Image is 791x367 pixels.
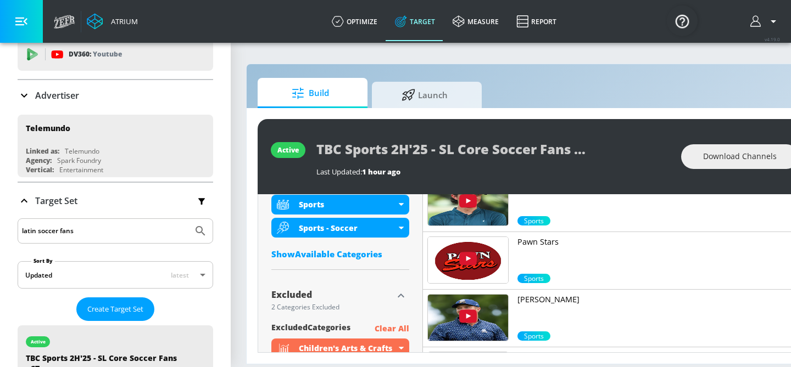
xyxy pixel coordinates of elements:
div: 2 Categories Excluded [271,304,393,310]
div: Vertical: [26,165,54,174]
div: Excluded [271,290,393,299]
p: Advertiser [35,89,79,101]
span: 1 hour ago [362,167,400,177]
p: MLB [517,352,791,363]
div: 25.0% [517,274,550,283]
a: measure [444,2,508,41]
div: Target Set [18,183,213,219]
div: Sports [271,195,409,214]
div: Agency: [26,156,52,165]
div: Last Updated: [316,167,670,177]
span: Sports [517,216,550,225]
span: latest [171,270,189,280]
img: UUmyjVwYZbp5YPYTUyeopO2g [428,237,508,283]
span: Create Target Set [87,303,143,315]
div: Children's Arts & Crafts [299,343,396,353]
button: Submit Search [188,219,213,243]
div: Advertiser [18,80,213,111]
a: Atrium [87,13,138,30]
div: Sports - Soccer [271,218,409,238]
div: Entertainment [59,165,103,174]
a: Target [386,2,444,41]
button: Create Target Set [76,297,154,321]
div: Sports [299,199,396,210]
div: Telemundo [65,146,99,156]
span: Sports [517,274,550,283]
p: [PERSON_NAME] [517,294,791,305]
div: Linked as: [26,146,59,156]
div: Telemundo [26,123,70,133]
div: DV360: Youtube [18,38,213,71]
div: active [31,339,46,345]
div: Spark Foundry [57,156,101,165]
p: Target Set [35,195,77,207]
div: TelemundoLinked as:TelemundoAgency:Spark FoundryVertical:Entertainment [18,115,213,177]
a: [PERSON_NAME] [517,294,791,331]
img: UUCxF55adGXOscJ3L8qdKnrQ [428,295,508,341]
p: Clear All [375,322,409,336]
button: Open Resource Center [667,5,698,36]
img: UUgUueMmSpcl-aCTt5CuCKQw [428,179,508,225]
p: Youtube [93,48,122,60]
div: ShowAvailable Categories [271,249,409,259]
div: Updated [25,270,52,280]
div: Children's Arts & Crafts [271,338,409,358]
label: Sort By [31,257,55,264]
span: Build [269,80,352,106]
span: Download Channels [703,150,777,163]
p: Pawn Stars [517,236,791,247]
span: Launch [383,82,466,108]
span: v 4.19.0 [765,36,780,42]
span: excluded Categories [271,322,350,336]
span: Sports [517,331,550,341]
input: Search by name or Id [22,224,188,238]
a: Pawn Stars [517,236,791,274]
div: 99.0% [517,216,550,225]
div: Sports - Soccer [299,223,396,233]
div: Atrium [107,16,138,26]
div: active [277,145,299,155]
div: 99.0% [517,331,550,341]
p: DV360: [69,48,122,60]
a: Report [508,2,565,41]
a: optimize [323,2,386,41]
